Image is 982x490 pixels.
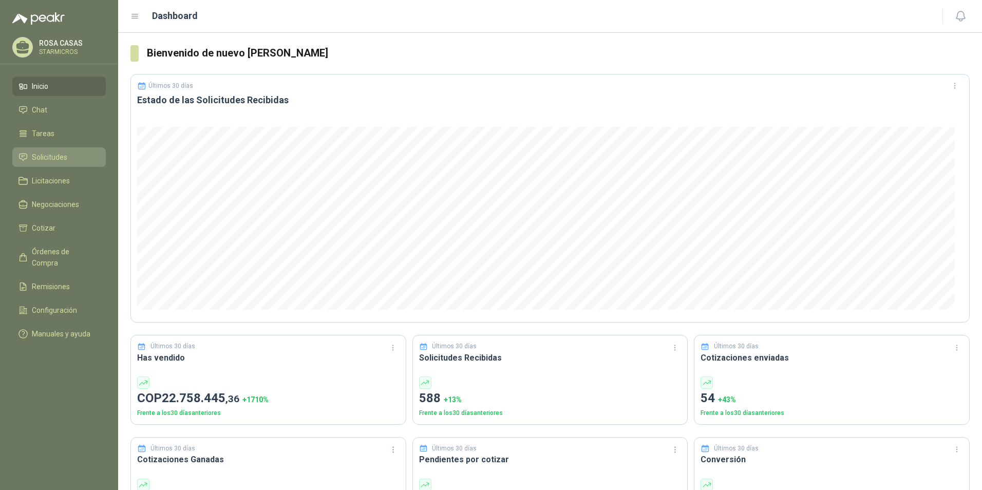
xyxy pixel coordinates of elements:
h1: Dashboard [152,9,198,23]
a: Manuales y ayuda [12,324,106,344]
h3: Has vendido [137,351,400,364]
p: ROSA CASAS [39,40,103,47]
p: STARMICROS [39,49,103,55]
a: Licitaciones [12,171,106,191]
span: Cotizar [32,222,55,234]
span: 22.758.445 [162,391,239,405]
h3: Solicitudes Recibidas [419,351,682,364]
span: Manuales y ayuda [32,328,90,340]
span: ,36 [225,393,239,405]
p: Frente a los 30 días anteriores [419,408,682,418]
h3: Pendientes por cotizar [419,453,682,466]
span: Configuración [32,305,77,316]
span: + 1710 % [242,395,269,404]
span: Tareas [32,128,54,139]
span: + 13 % [444,395,462,404]
h3: Cotizaciones Ganadas [137,453,400,466]
p: Últimos 30 días [714,342,759,351]
a: Órdenes de Compra [12,242,106,273]
span: Chat [32,104,47,116]
a: Chat [12,100,106,120]
a: Remisiones [12,277,106,296]
p: 54 [701,389,963,408]
p: Frente a los 30 días anteriores [701,408,963,418]
h3: Conversión [701,453,963,466]
span: Licitaciones [32,175,70,186]
p: Últimos 30 días [432,444,477,454]
h3: Estado de las Solicitudes Recibidas [137,94,963,106]
p: Últimos 30 días [148,82,193,89]
span: Negociaciones [32,199,79,210]
span: Solicitudes [32,152,67,163]
a: Solicitudes [12,147,106,167]
a: Configuración [12,300,106,320]
h3: Cotizaciones enviadas [701,351,963,364]
h3: Bienvenido de nuevo [PERSON_NAME] [147,45,970,61]
img: Logo peakr [12,12,65,25]
p: 588 [419,389,682,408]
span: Inicio [32,81,48,92]
p: Últimos 30 días [150,342,195,351]
p: Últimos 30 días [432,342,477,351]
a: Tareas [12,124,106,143]
a: Cotizar [12,218,106,238]
a: Inicio [12,77,106,96]
span: Remisiones [32,281,70,292]
p: Frente a los 30 días anteriores [137,408,400,418]
p: Últimos 30 días [714,444,759,454]
p: Últimos 30 días [150,444,195,454]
a: Negociaciones [12,195,106,214]
span: + 43 % [718,395,736,404]
span: Órdenes de Compra [32,246,96,269]
p: COP [137,389,400,408]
